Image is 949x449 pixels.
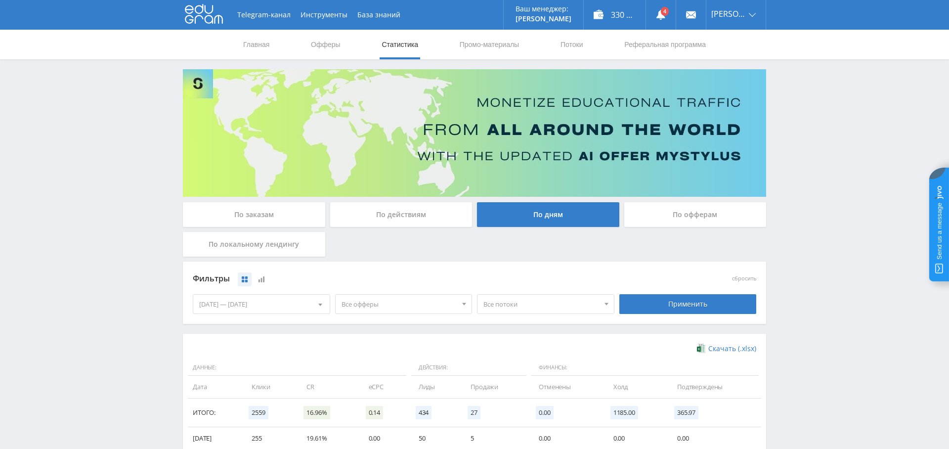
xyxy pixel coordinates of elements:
[359,376,409,398] td: eCPC
[610,406,638,419] span: 1185.00
[477,202,619,227] div: По дням
[366,406,383,419] span: 0.14
[623,30,707,59] a: Реферальная программа
[516,15,571,23] p: [PERSON_NAME]
[416,406,432,419] span: 434
[411,359,526,376] span: Действия:
[183,232,325,257] div: По локальному лендингу
[619,294,757,314] div: Применить
[711,10,746,18] span: [PERSON_NAME]
[697,343,705,353] img: xlsx
[183,202,325,227] div: По заказам
[667,376,761,398] td: Подтверждены
[183,69,766,197] img: Banner
[529,376,604,398] td: Отменены
[732,275,756,282] button: сбросить
[409,376,461,398] td: Лиды
[560,30,584,59] a: Потоки
[461,376,529,398] td: Продажи
[483,295,599,314] span: Все потоки
[303,406,330,419] span: 16.96%
[536,406,553,419] span: 0.00
[342,295,457,314] span: Все офферы
[297,376,358,398] td: CR
[516,5,571,13] p: Ваш менеджер:
[624,202,767,227] div: По офферам
[242,376,297,398] td: Клики
[330,202,473,227] div: По действиям
[249,406,268,419] span: 2559
[604,376,667,398] td: Холд
[674,406,698,419] span: 365.97
[193,295,330,314] div: [DATE] — [DATE]
[188,376,242,398] td: Дата
[531,359,759,376] span: Финансы:
[381,30,419,59] a: Статистика
[310,30,342,59] a: Офферы
[188,359,406,376] span: Данные:
[468,406,480,419] span: 27
[188,399,242,427] td: Итого:
[708,345,756,353] span: Скачать (.xlsx)
[459,30,520,59] a: Промо-материалы
[242,30,270,59] a: Главная
[193,271,614,286] div: Фильтры
[697,344,756,354] a: Скачать (.xlsx)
